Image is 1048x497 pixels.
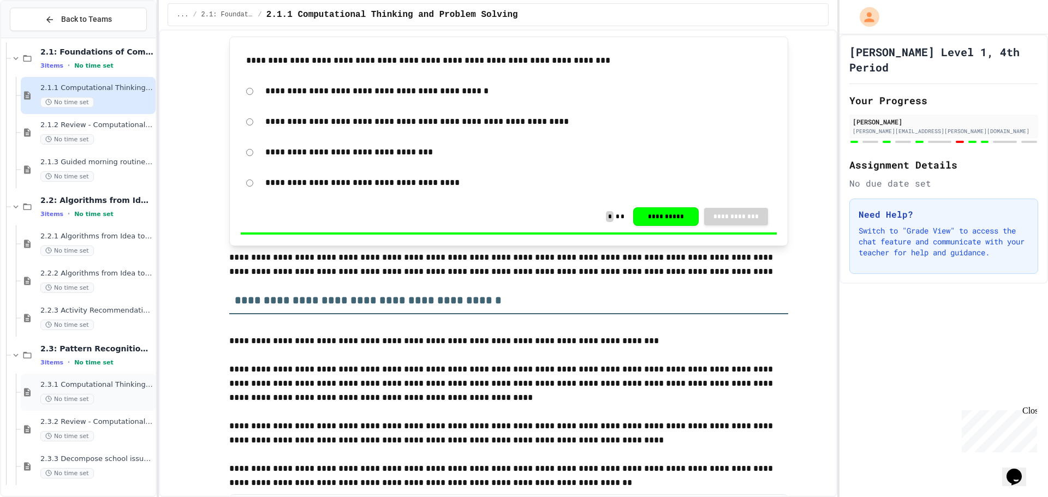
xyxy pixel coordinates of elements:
[74,62,114,69] span: No time set
[849,157,1038,172] h2: Assignment Details
[266,8,518,21] span: 2.1.1 Computational Thinking and Problem Solving
[74,211,114,218] span: No time set
[40,344,153,354] span: 2.3: Pattern Recognition & Decomposition
[40,468,94,478] span: No time set
[40,417,153,427] span: 2.3.2 Review - Computational Thinking - Your Problem-Solving Toolkit
[957,406,1037,452] iframe: chat widget
[40,380,153,390] span: 2.3.1 Computational Thinking - Your Problem-Solving Toolkit
[177,10,189,19] span: ...
[40,454,153,464] span: 2.3.3 Decompose school issue using CT
[40,306,153,315] span: 2.2.3 Activity Recommendation Algorithm
[68,61,70,70] span: •
[40,47,153,57] span: 2.1: Foundations of Computational Thinking
[859,225,1029,258] p: Switch to "Grade View" to access the chat feature and communicate with your teacher for help and ...
[40,211,63,218] span: 3 items
[10,8,147,31] button: Back to Teams
[40,431,94,441] span: No time set
[40,134,94,145] span: No time set
[201,10,254,19] span: 2.1: Foundations of Computational Thinking
[74,359,114,366] span: No time set
[40,195,153,205] span: 2.2: Algorithms from Idea to Flowchart
[853,117,1035,127] div: [PERSON_NAME]
[848,4,882,29] div: My Account
[853,127,1035,135] div: [PERSON_NAME][EMAIL_ADDRESS][PERSON_NAME][DOMAIN_NAME]
[258,10,262,19] span: /
[1002,453,1037,486] iframe: chat widget
[61,14,112,25] span: Back to Teams
[40,121,153,130] span: 2.1.2 Review - Computational Thinking and Problem Solving
[68,209,70,218] span: •
[40,83,153,93] span: 2.1.1 Computational Thinking and Problem Solving
[40,359,63,366] span: 3 items
[40,283,94,293] span: No time set
[859,208,1029,221] h3: Need Help?
[68,358,70,367] span: •
[40,97,94,107] span: No time set
[40,394,94,404] span: No time set
[40,245,94,256] span: No time set
[193,10,196,19] span: /
[40,158,153,167] span: 2.1.3 Guided morning routine flowchart
[849,93,1038,108] h2: Your Progress
[40,269,153,278] span: 2.2.2 Algorithms from Idea to Flowchart - Review
[40,171,94,182] span: No time set
[40,62,63,69] span: 3 items
[849,44,1038,75] h1: [PERSON_NAME] Level 1, 4th Period
[849,177,1038,190] div: No due date set
[40,232,153,241] span: 2.2.1 Algorithms from Idea to Flowchart
[4,4,75,69] div: Chat with us now!Close
[40,320,94,330] span: No time set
